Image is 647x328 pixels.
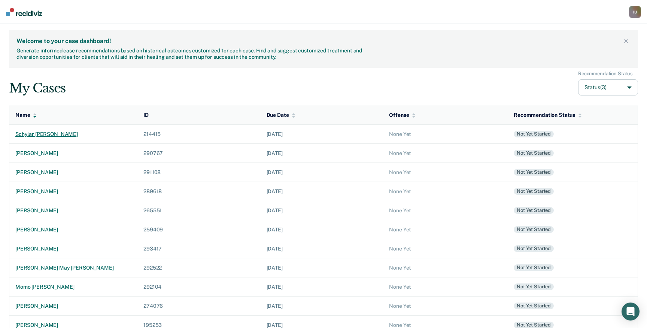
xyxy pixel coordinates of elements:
[389,188,502,195] div: None Yet
[389,227,502,233] div: None Yet
[261,124,383,143] td: [DATE]
[15,112,37,118] div: Name
[143,112,149,118] div: ID
[15,303,131,309] div: [PERSON_NAME]
[261,296,383,315] td: [DATE]
[137,296,260,315] td: 274076
[261,163,383,182] td: [DATE]
[16,37,622,45] div: Welcome to your case dashboard!
[261,201,383,220] td: [DATE]
[15,169,131,176] div: [PERSON_NAME]
[261,182,383,201] td: [DATE]
[15,150,131,157] div: [PERSON_NAME]
[389,265,502,271] div: None Yet
[15,207,131,214] div: [PERSON_NAME]
[629,6,641,18] button: IU
[137,163,260,182] td: 291108
[6,8,42,16] img: Recidiviz
[15,284,131,290] div: momo [PERSON_NAME]
[389,246,502,252] div: None Yet
[514,112,582,118] div: Recommendation Status
[137,258,260,277] td: 292522
[514,264,554,271] div: Not yet started
[389,131,502,137] div: None Yet
[389,303,502,309] div: None Yet
[578,79,638,95] button: Status(3)
[15,265,131,271] div: [PERSON_NAME] may [PERSON_NAME]
[514,150,554,157] div: Not yet started
[137,143,260,163] td: 290767
[15,227,131,233] div: [PERSON_NAME]
[514,169,554,176] div: Not yet started
[514,283,554,290] div: Not yet started
[261,277,383,296] td: [DATE]
[514,303,554,309] div: Not yet started
[389,207,502,214] div: None Yet
[514,245,554,252] div: Not yet started
[137,239,260,258] td: 293417
[15,131,131,137] div: schylar [PERSON_NAME]
[9,81,66,96] div: My Cases
[16,48,364,60] div: Generate informed case recommendations based on historical outcomes customized for each case. Fin...
[389,112,416,118] div: Offense
[137,201,260,220] td: 265551
[137,220,260,239] td: 259409
[267,112,296,118] div: Due Date
[389,169,502,176] div: None Yet
[514,188,554,195] div: Not yet started
[389,150,502,157] div: None Yet
[137,124,260,143] td: 214415
[137,277,260,296] td: 292104
[622,303,640,321] div: Open Intercom Messenger
[578,71,633,77] div: Recommendation Status
[261,258,383,277] td: [DATE]
[629,6,641,18] div: I U
[137,182,260,201] td: 289618
[389,284,502,290] div: None Yet
[261,239,383,258] td: [DATE]
[514,207,554,214] div: Not yet started
[15,188,131,195] div: [PERSON_NAME]
[15,246,131,252] div: [PERSON_NAME]
[261,220,383,239] td: [DATE]
[261,143,383,163] td: [DATE]
[514,131,554,137] div: Not yet started
[514,226,554,233] div: Not yet started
